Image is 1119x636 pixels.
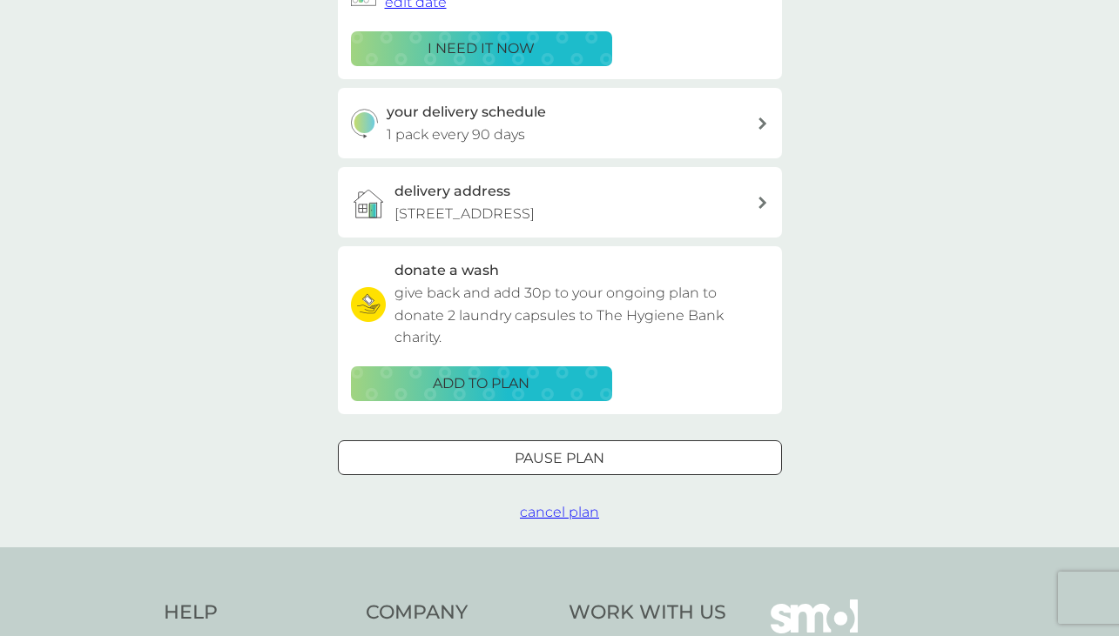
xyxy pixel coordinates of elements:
p: Pause plan [515,447,604,470]
p: 1 pack every 90 days [387,124,525,146]
h3: donate a wash [394,259,499,282]
h4: Work With Us [569,599,726,626]
button: i need it now [351,31,612,66]
button: cancel plan [520,501,599,524]
p: [STREET_ADDRESS] [394,203,535,225]
p: i need it now [428,37,535,60]
span: cancel plan [520,504,599,520]
a: delivery address[STREET_ADDRESS] [338,167,782,238]
button: your delivery schedule1 pack every 90 days [338,88,782,158]
p: give back and add 30p to your ongoing plan to donate 2 laundry capsules to The Hygiene Bank charity. [394,282,769,349]
h3: delivery address [394,180,510,203]
h4: Help [164,599,349,626]
button: ADD TO PLAN [351,366,612,401]
h4: Company [366,599,551,626]
p: ADD TO PLAN [433,372,529,395]
h3: your delivery schedule [387,101,546,124]
button: Pause plan [338,440,782,475]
